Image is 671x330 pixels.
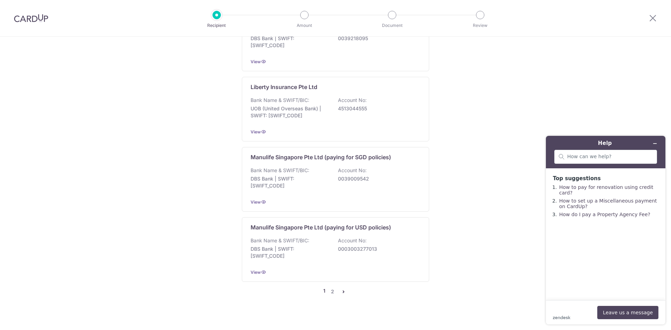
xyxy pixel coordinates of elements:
[251,245,329,259] p: DBS Bank | SWIFT: [SWIFT_CODE]
[251,153,391,161] p: Manulife Singapore Pte Ltd (paying for SGD policies)
[338,245,416,252] p: 0003003277013
[279,22,330,29] p: Amount
[251,105,329,119] p: UOB (United Overseas Bank) | SWIFT: [SWIFT_CODE]
[338,35,416,42] p: 0039218095
[540,130,671,330] iframe: Find more information here
[338,237,367,244] p: Account No:
[323,287,325,296] li: 1
[251,223,391,232] p: Manulife Singapore Pte Ltd (paying for USD policies)
[242,287,429,296] nav: pager
[251,35,329,49] p: DBS Bank | SWIFT: [SWIFT_CODE]
[14,14,48,22] img: CardUp
[16,5,30,11] span: Help
[191,22,243,29] p: Recipient
[251,97,309,104] p: Bank Name & SWIFT/BIC:
[338,97,367,104] p: Account No:
[251,129,261,134] a: View
[251,175,329,189] p: DBS Bank | SWIFT: [SWIFT_CODE]
[328,287,337,296] a: 2
[251,199,261,205] a: View
[338,167,367,174] p: Account No:
[251,59,261,64] a: View
[251,237,309,244] p: Bank Name & SWIFT/BIC:
[338,105,416,112] p: 4513044555
[366,22,418,29] p: Document
[338,175,416,182] p: 0039009542
[251,83,317,91] p: Liberty Insurance Pte Ltd
[454,22,506,29] p: Review
[251,167,309,174] p: Bank Name & SWIFT/BIC:
[251,270,261,275] a: View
